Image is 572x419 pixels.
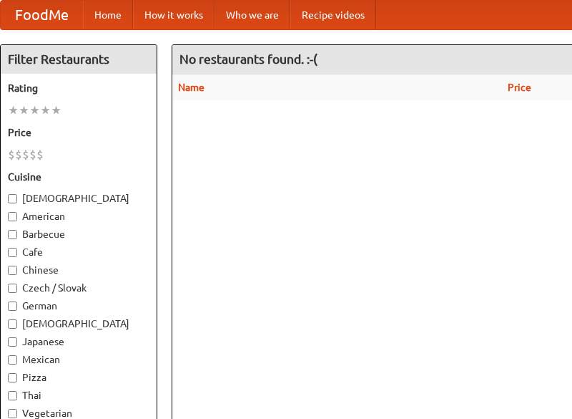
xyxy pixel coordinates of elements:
input: German [8,302,17,311]
label: Chinese [8,263,149,277]
input: Mexican [8,355,17,365]
li: $ [29,147,36,163]
input: Cafe [8,248,17,257]
label: Cafe [8,245,149,259]
a: How it works [133,1,214,29]
label: Thai [8,388,149,403]
label: Mexican [8,352,149,367]
input: Barbecue [8,230,17,239]
label: Pizza [8,370,149,385]
label: [DEMOGRAPHIC_DATA] [8,191,149,206]
li: ★ [40,102,51,118]
h4: Filter Restaurants [1,45,157,74]
label: Czech / Slovak [8,281,149,295]
a: Recipe videos [290,1,376,29]
input: Thai [8,391,17,400]
a: Who we are [214,1,290,29]
li: ★ [8,102,19,118]
input: Pizza [8,373,17,382]
li: ★ [19,102,29,118]
label: American [8,209,149,223]
li: $ [22,147,29,163]
ng-pluralize: No restaurants found. :-( [179,52,317,66]
input: [DEMOGRAPHIC_DATA] [8,194,17,203]
input: Czech / Slovak [8,284,17,293]
input: Japanese [8,337,17,347]
h5: Price [8,125,149,140]
a: Home [83,1,133,29]
input: American [8,212,17,221]
label: Barbecue [8,227,149,241]
label: [DEMOGRAPHIC_DATA] [8,317,149,331]
a: Price [508,82,531,93]
li: ★ [29,102,40,118]
input: [DEMOGRAPHIC_DATA] [8,319,17,329]
a: Name [178,82,204,93]
h5: Rating [8,81,149,95]
label: German [8,299,149,313]
a: FoodMe [1,1,83,29]
li: $ [8,147,15,163]
input: Chinese [8,266,17,275]
label: Japanese [8,334,149,349]
li: $ [15,147,22,163]
li: ★ [51,102,61,118]
h5: Cuisine [8,170,149,184]
input: Vegetarian [8,409,17,418]
li: $ [36,147,44,163]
